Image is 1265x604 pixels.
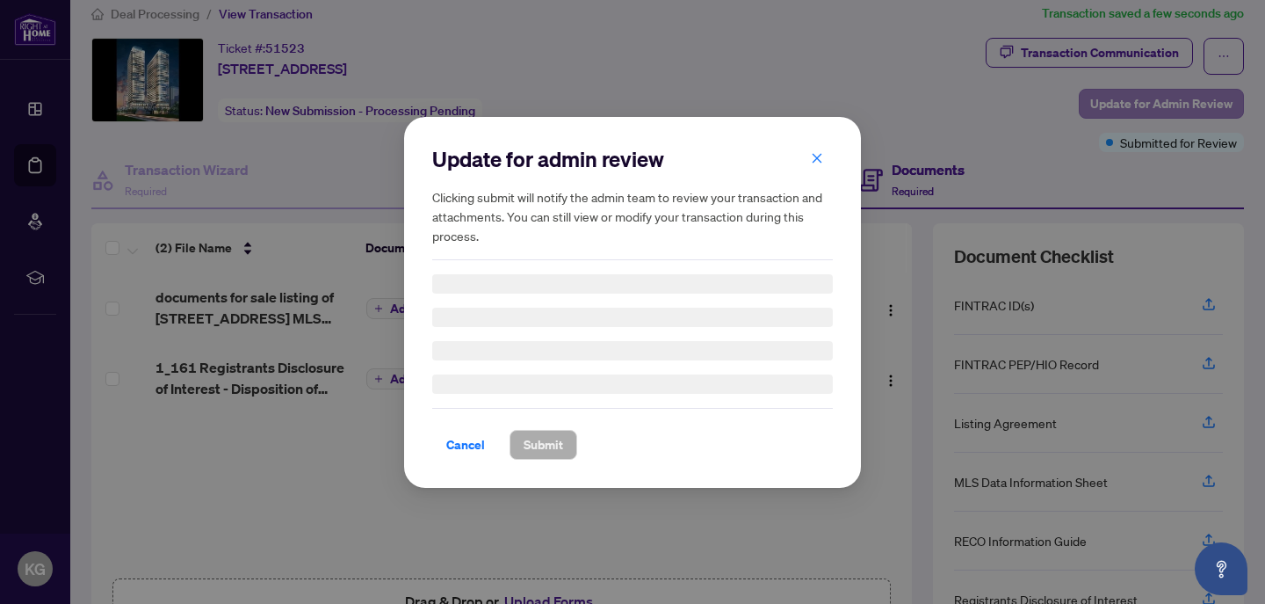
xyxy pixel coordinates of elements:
[432,187,833,245] h5: Clicking submit will notify the admin team to review your transaction and attachments. You can st...
[1195,542,1247,595] button: Open asap
[446,431,485,459] span: Cancel
[510,430,577,460] button: Submit
[432,430,499,460] button: Cancel
[432,145,833,173] h2: Update for admin review
[811,151,823,164] span: close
